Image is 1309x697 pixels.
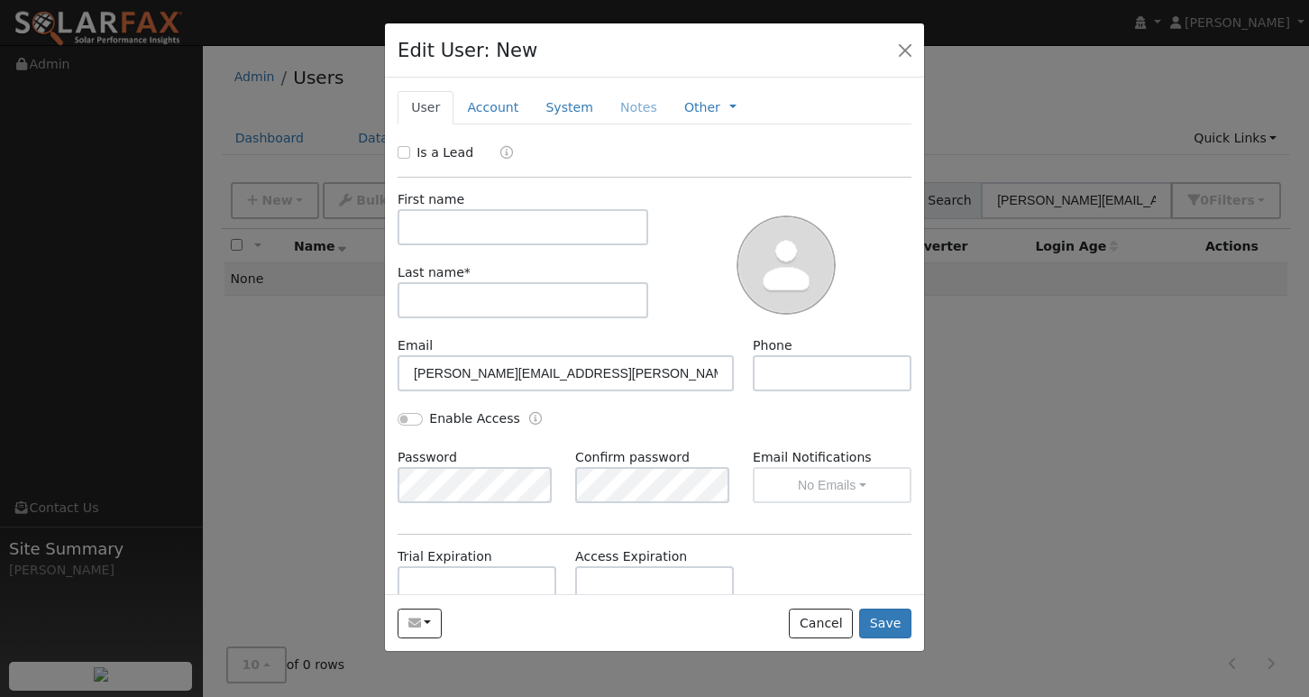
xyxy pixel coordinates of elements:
label: Access Expiration [575,547,687,566]
label: Phone [753,336,792,355]
a: Account [453,91,532,124]
input: Is a Lead [398,146,410,159]
label: First name [398,190,464,209]
label: Enable Access [429,409,520,428]
label: Email [398,336,433,355]
h4: Edit User: New [398,36,537,65]
label: Trial Expiration [398,547,492,566]
button: Save [859,609,911,639]
a: System [532,91,607,124]
a: Other [684,98,720,117]
label: Is a Lead [416,143,473,162]
button: adelaida.lopez.reyes@gmail.com [398,609,442,639]
button: Cancel [789,609,853,639]
a: User [398,91,453,124]
label: Password [398,448,457,467]
label: Email Notifications [753,448,911,467]
span: Required [464,265,471,280]
label: Last name [398,263,471,282]
a: Lead [487,143,513,164]
label: Confirm password [575,448,690,467]
a: Enable Access [529,409,542,430]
